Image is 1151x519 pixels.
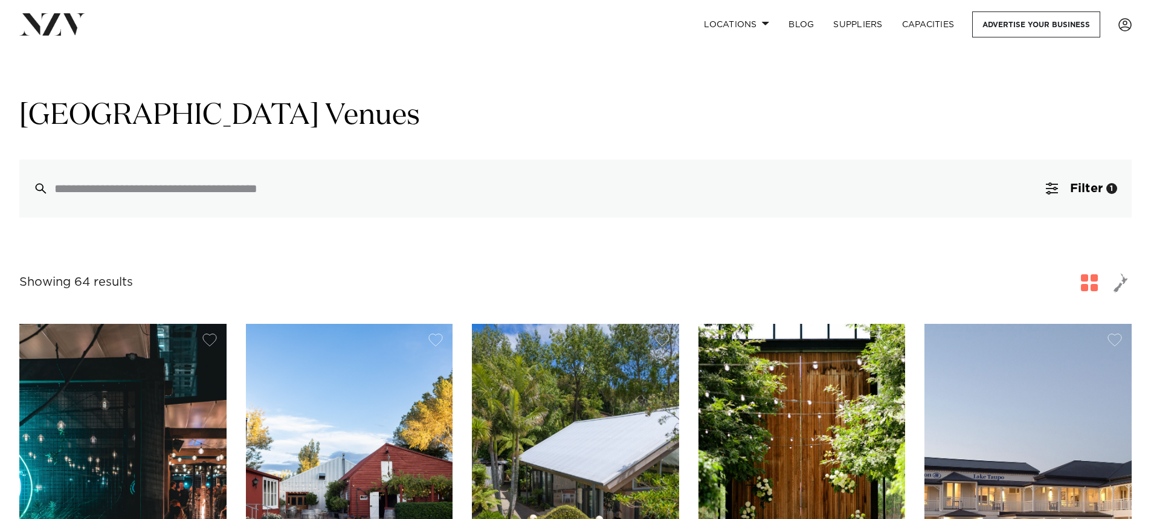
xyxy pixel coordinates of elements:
button: Filter1 [1031,160,1132,218]
a: Capacities [892,11,964,37]
img: nzv-logo.png [19,13,85,35]
h1: [GEOGRAPHIC_DATA] Venues [19,97,1132,135]
span: Filter [1070,182,1103,195]
a: Locations [694,11,779,37]
a: SUPPLIERS [824,11,892,37]
a: BLOG [779,11,824,37]
a: Advertise your business [972,11,1100,37]
div: 1 [1106,183,1117,194]
div: Showing 64 results [19,273,133,292]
